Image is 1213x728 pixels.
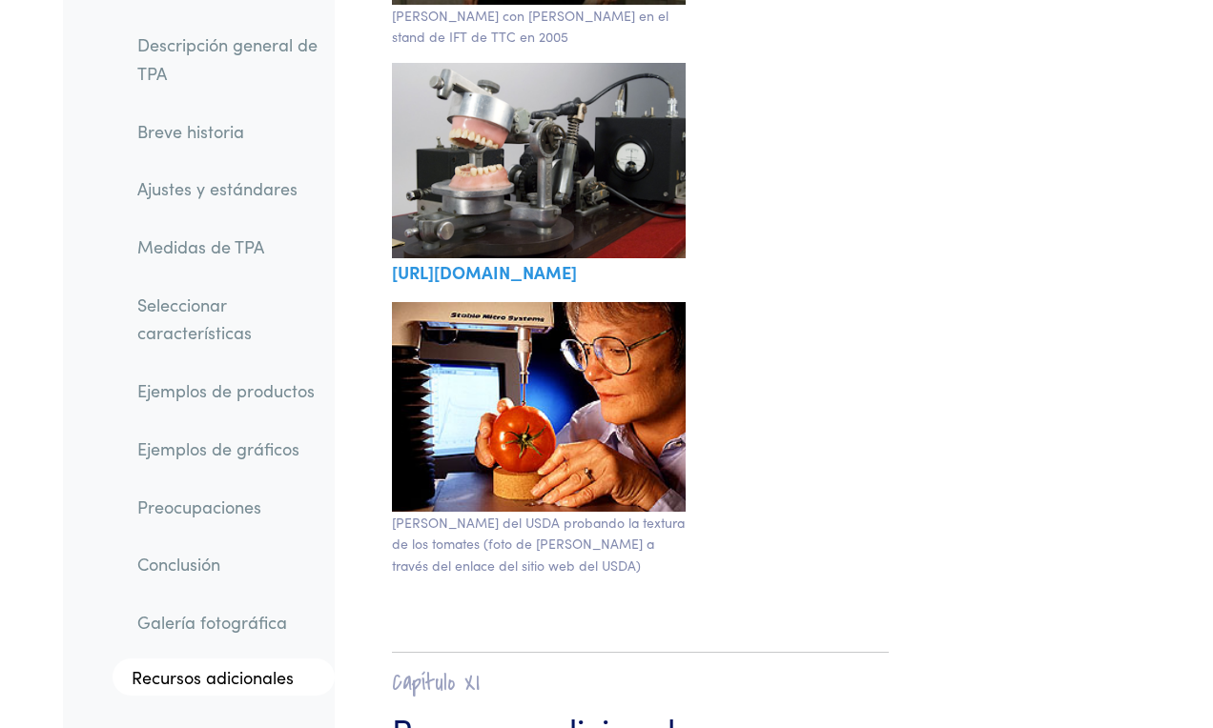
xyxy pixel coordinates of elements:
[392,260,577,284] a: [URL][DOMAIN_NAME]
[122,600,335,644] a: Galería fotográfica
[122,369,335,413] a: Ejemplos de productos
[122,109,335,152] a: Breve historia
[392,512,686,576] p: [PERSON_NAME] del USDA probando la textura de los tomates (foto de [PERSON_NAME] a través del enl...
[122,23,335,94] a: Descripción general de TPA
[122,283,335,354] a: Seleccionar características
[113,657,335,696] a: Recursos adicionales
[122,427,335,471] a: Ejemplos de gráficos
[122,484,335,528] a: Preocupaciones
[122,542,335,586] a: Conclusión
[122,167,335,211] a: Ajustes y estándares
[122,225,335,269] a: Medidas de TPA
[392,5,686,48] p: [PERSON_NAME] con [PERSON_NAME] en el stand de IFT de TTC en 2005
[392,668,889,698] h2: Capítulo XI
